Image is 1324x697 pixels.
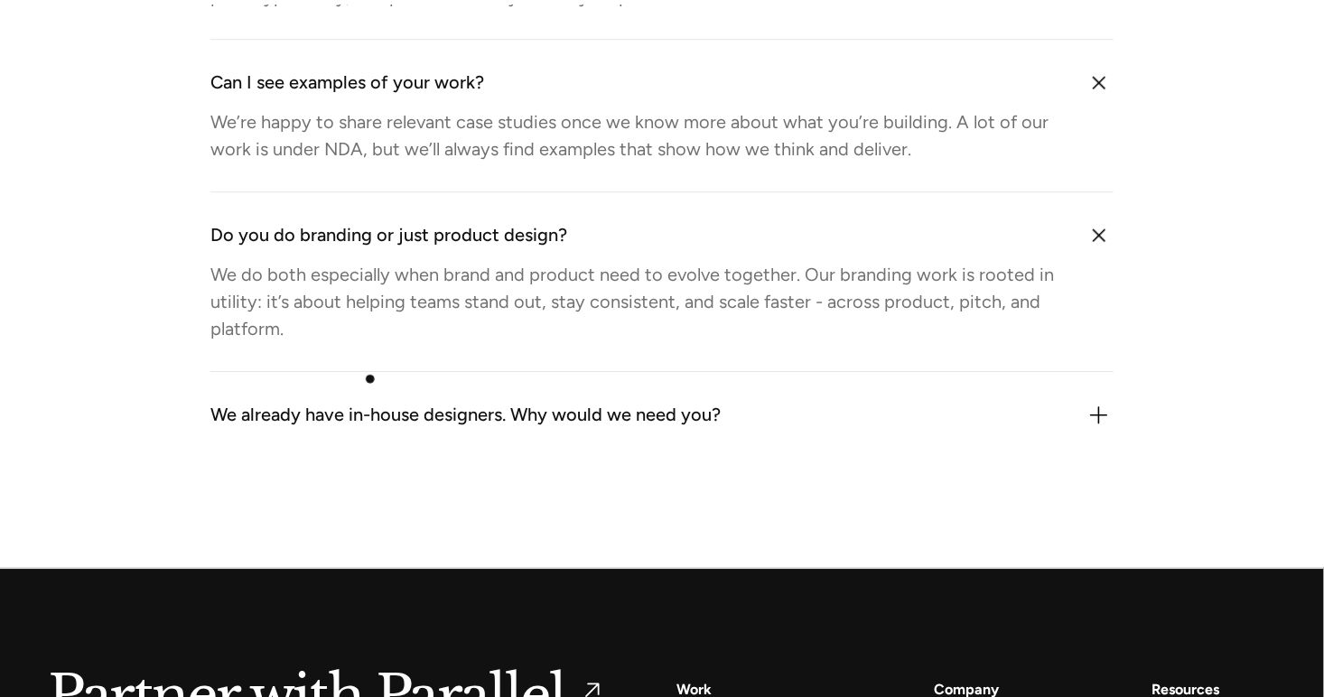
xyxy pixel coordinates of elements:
div: We’re happy to share relevant case studies once we know more about what you’re building. A lot of... [210,108,1065,163]
div: Do you do branding or just product design? [210,221,567,250]
div: We do both especially when brand and product need to evolve together. Our branding work is rooted... [210,261,1065,342]
div: We already have in-house designers. Why would we need you? [210,401,721,430]
div: Can I see examples of your work? [210,69,484,98]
